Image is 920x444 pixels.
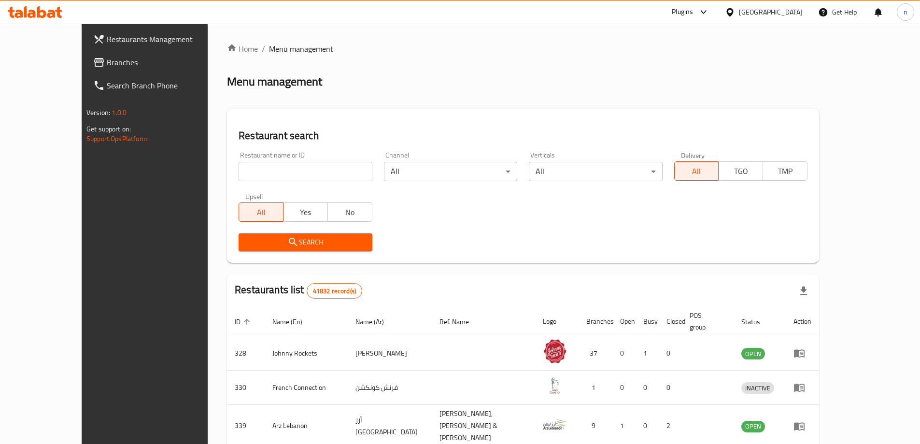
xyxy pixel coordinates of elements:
span: Name (Ar) [355,316,396,328]
td: 0 [659,371,682,405]
td: 1 [579,371,612,405]
td: 0 [636,371,659,405]
th: Busy [636,307,659,336]
label: Upsell [245,193,263,200]
span: 1.0.0 [112,106,127,119]
a: Support.OpsPlatform [86,132,148,145]
td: 330 [227,371,265,405]
th: Logo [535,307,579,336]
a: Branches [85,51,235,74]
a: Restaurants Management [85,28,235,51]
span: Restaurants Management [107,33,227,45]
span: All [243,205,280,219]
td: فرنش كونكشن [348,371,432,405]
span: No [332,205,368,219]
td: [PERSON_NAME] [348,336,432,371]
a: Home [227,43,258,55]
span: OPEN [741,421,765,432]
img: Arz Lebanon [543,412,567,436]
th: Branches [579,307,612,336]
span: Status [741,316,773,328]
td: 0 [659,336,682,371]
th: Open [612,307,636,336]
span: Name (En) [272,316,315,328]
label: Delivery [681,152,705,158]
th: Closed [659,307,682,336]
td: 1 [636,336,659,371]
span: Ref. Name [439,316,481,328]
li: / [262,43,265,55]
span: INACTIVE [741,383,774,394]
span: Menu management [269,43,333,55]
span: 41832 record(s) [307,286,362,296]
div: Export file [792,279,815,302]
span: TGO [722,164,759,178]
button: TGO [718,161,763,181]
td: 37 [579,336,612,371]
span: Version: [86,106,110,119]
div: Menu [793,347,811,359]
span: Get support on: [86,123,131,135]
div: Menu [793,420,811,432]
td: 0 [612,336,636,371]
span: All [679,164,715,178]
nav: breadcrumb [227,43,819,55]
td: 0 [612,371,636,405]
h2: Restaurant search [239,129,807,143]
td: 328 [227,336,265,371]
td: Johnny Rockets [265,336,348,371]
th: Action [786,307,819,336]
span: Yes [287,205,324,219]
span: OPEN [741,348,765,359]
button: No [327,202,372,222]
div: Total records count [307,283,362,299]
span: Search [246,236,364,248]
h2: Restaurants list [235,283,362,299]
div: Menu [793,382,811,393]
a: Search Branch Phone [85,74,235,97]
div: [GEOGRAPHIC_DATA] [739,7,803,17]
input: Search for restaurant name or ID.. [239,162,372,181]
button: All [239,202,283,222]
button: Yes [283,202,328,222]
button: All [674,161,719,181]
div: Plugins [672,6,693,18]
span: n [904,7,907,17]
span: Branches [107,57,227,68]
span: POS group [690,310,722,333]
td: French Connection [265,371,348,405]
img: French Connection [543,373,567,398]
button: TMP [763,161,807,181]
button: Search [239,233,372,251]
span: Search Branch Phone [107,80,227,91]
span: TMP [767,164,804,178]
img: Johnny Rockets [543,339,567,363]
div: All [529,162,662,181]
span: ID [235,316,253,328]
h2: Menu management [227,74,322,89]
div: All [384,162,517,181]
